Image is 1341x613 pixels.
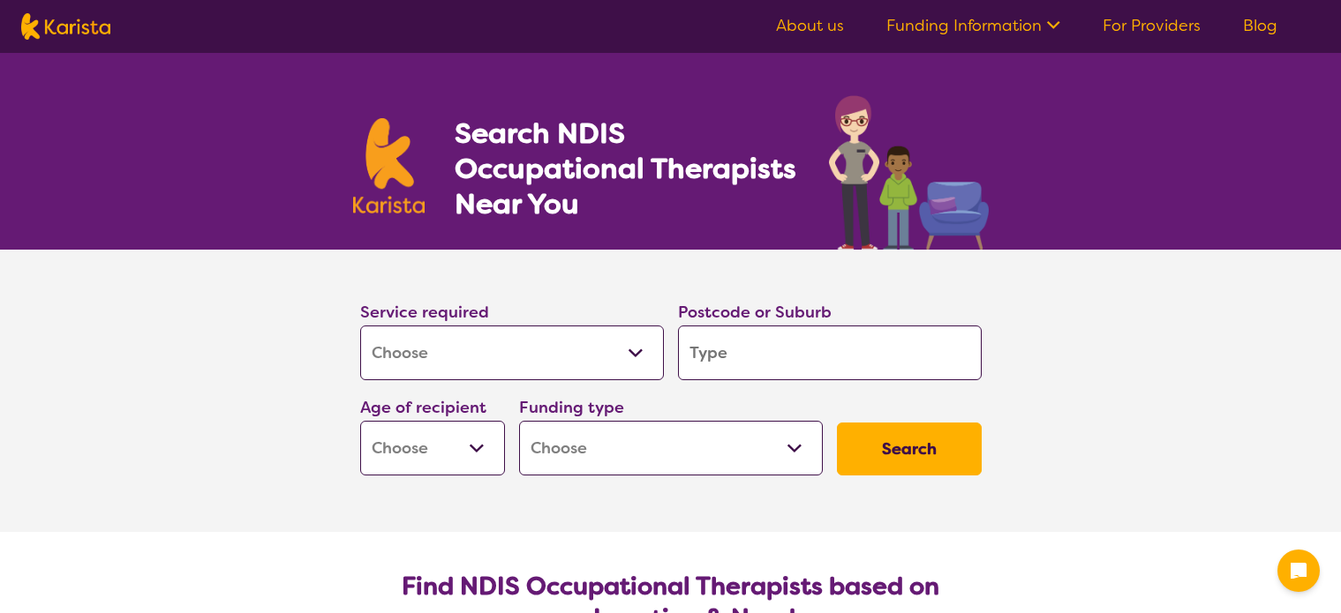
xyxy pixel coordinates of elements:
button: Search [837,422,982,475]
img: Karista logo [21,13,110,40]
input: Type [678,325,982,380]
a: For Providers [1103,15,1201,36]
label: Age of recipient [360,397,486,418]
label: Postcode or Suburb [678,302,832,323]
img: occupational-therapy [829,95,989,250]
a: Blog [1243,15,1277,36]
label: Service required [360,302,489,323]
h1: Search NDIS Occupational Therapists Near You [455,116,798,221]
label: Funding type [519,397,624,418]
img: Karista logo [353,118,426,213]
a: Funding Information [886,15,1060,36]
a: About us [776,15,844,36]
